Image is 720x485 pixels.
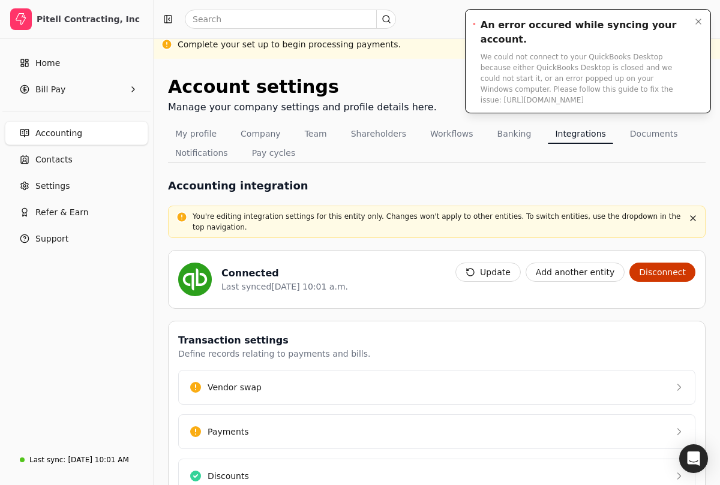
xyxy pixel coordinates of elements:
[623,124,685,143] button: Documents
[68,454,128,465] div: [DATE] 10:01 AM
[5,51,148,75] a: Home
[5,227,148,251] button: Support
[455,263,521,282] button: Update
[423,124,481,143] button: Workflows
[168,124,706,163] nav: Tabs
[5,200,148,224] button: Refer & Earn
[178,370,695,405] button: Vendor swap
[37,13,143,25] div: Pitell Contracting, Inc
[35,57,60,70] span: Home
[208,381,262,394] div: Vendor swap
[245,143,303,162] button: Pay cycles
[29,454,65,465] div: Last sync:
[208,470,249,483] div: Discounts
[35,206,89,219] span: Refer & Earn
[344,124,413,143] button: Shareholders
[35,180,70,192] span: Settings
[35,233,68,245] span: Support
[5,77,148,101] button: Bill Pay
[193,211,681,233] p: You're editing integration settings for this entity only. Changes won't apply to other entities. ...
[5,121,148,145] a: Accounting
[233,124,288,143] button: Company
[221,266,348,281] div: Connected
[526,263,625,282] button: Add another entity
[168,124,224,143] button: My profile
[178,348,370,360] div: Define records relating to payments and bills.
[168,100,437,115] div: Manage your company settings and profile details here.
[178,414,695,449] button: Payments
[35,83,65,96] span: Bill Pay
[178,333,370,348] div: Transaction settings
[185,10,396,29] input: Search
[5,147,148,171] a: Contacts
[5,174,148,198] a: Settings
[35,127,82,140] span: Accounting
[168,177,308,194] h1: Accounting integration
[168,143,235,162] button: Notifications
[548,124,613,143] button: Integrations
[679,444,708,473] div: Open Intercom Messenger
[208,426,249,438] div: Payments
[178,38,401,51] div: Complete your set up to begin processing payments.
[490,124,539,143] button: Banking
[5,449,148,471] a: Last sync:[DATE] 10:01 AM
[298,124,334,143] button: Team
[629,263,695,282] button: Disconnect
[481,52,686,106] div: We could not connect to your QuickBooks Desktop because either QuickBooks Desktop is closed and w...
[481,18,686,47] div: An error occured while syncing your account.
[35,153,73,166] span: Contacts
[168,73,437,100] div: Account settings
[221,281,348,293] div: Last synced [DATE] 10:01 a.m.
